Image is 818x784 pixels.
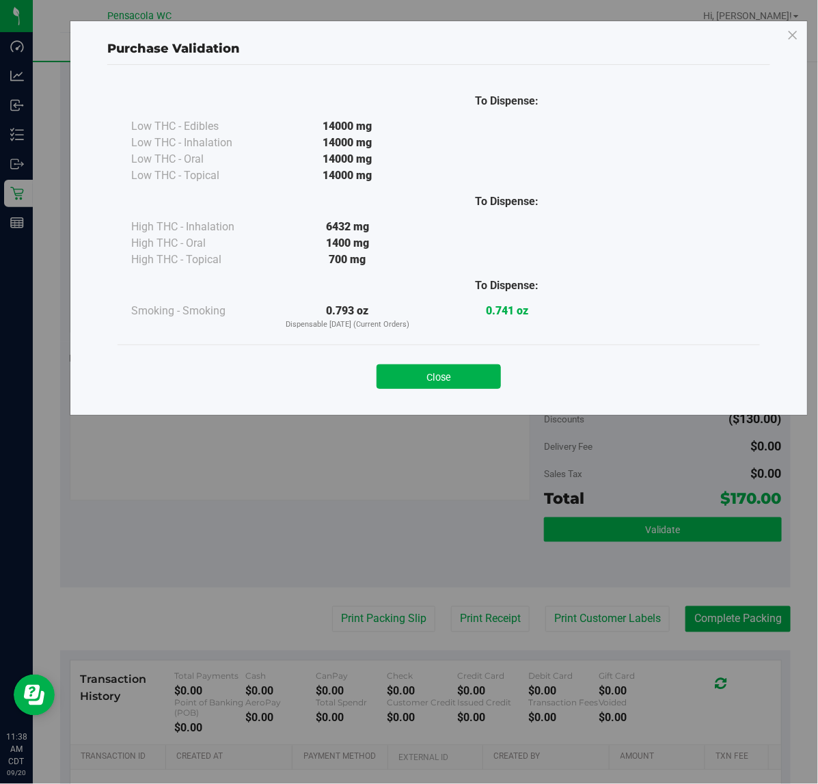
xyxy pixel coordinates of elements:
[427,93,586,109] div: To Dispense:
[131,219,268,235] div: High THC - Inhalation
[14,675,55,716] iframe: Resource center
[268,219,427,235] div: 6432 mg
[268,151,427,167] div: 14000 mg
[268,135,427,151] div: 14000 mg
[427,193,586,210] div: To Dispense:
[486,304,528,317] strong: 0.741 oz
[131,118,268,135] div: Low THC - Edibles
[268,118,427,135] div: 14000 mg
[377,364,501,389] button: Close
[268,319,427,331] p: Dispensable [DATE] (Current Orders)
[268,303,427,331] div: 0.793 oz
[268,252,427,268] div: 700 mg
[427,278,586,294] div: To Dispense:
[268,167,427,184] div: 14000 mg
[131,135,268,151] div: Low THC - Inhalation
[131,167,268,184] div: Low THC - Topical
[268,235,427,252] div: 1400 mg
[131,303,268,319] div: Smoking - Smoking
[131,252,268,268] div: High THC - Topical
[107,41,240,56] span: Purchase Validation
[131,151,268,167] div: Low THC - Oral
[131,235,268,252] div: High THC - Oral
